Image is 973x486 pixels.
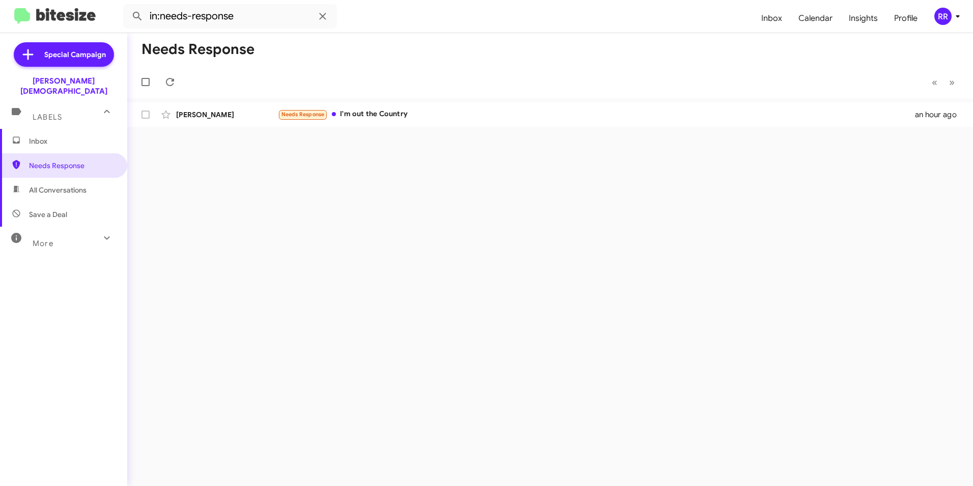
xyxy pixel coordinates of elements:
a: Special Campaign [14,42,114,67]
nav: Page navigation example [926,72,961,93]
span: Labels [33,113,62,122]
div: I'm out the Country [278,109,915,120]
div: RR [934,8,952,25]
span: All Conversations [29,185,87,195]
span: » [949,76,955,89]
button: Next [943,72,961,93]
span: Inbox [29,136,116,146]
a: Profile [886,4,926,33]
span: Needs Response [29,160,116,171]
div: an hour ago [915,110,965,120]
button: Previous [926,72,943,93]
h1: Needs Response [141,41,254,58]
a: Inbox [753,4,790,33]
div: [PERSON_NAME] [176,110,278,120]
input: Search [123,4,337,29]
a: Calendar [790,4,841,33]
span: Save a Deal [29,209,67,220]
span: Special Campaign [44,49,106,60]
span: « [932,76,937,89]
span: Needs Response [281,111,325,118]
span: More [33,239,53,248]
button: RR [926,8,962,25]
a: Insights [841,4,886,33]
